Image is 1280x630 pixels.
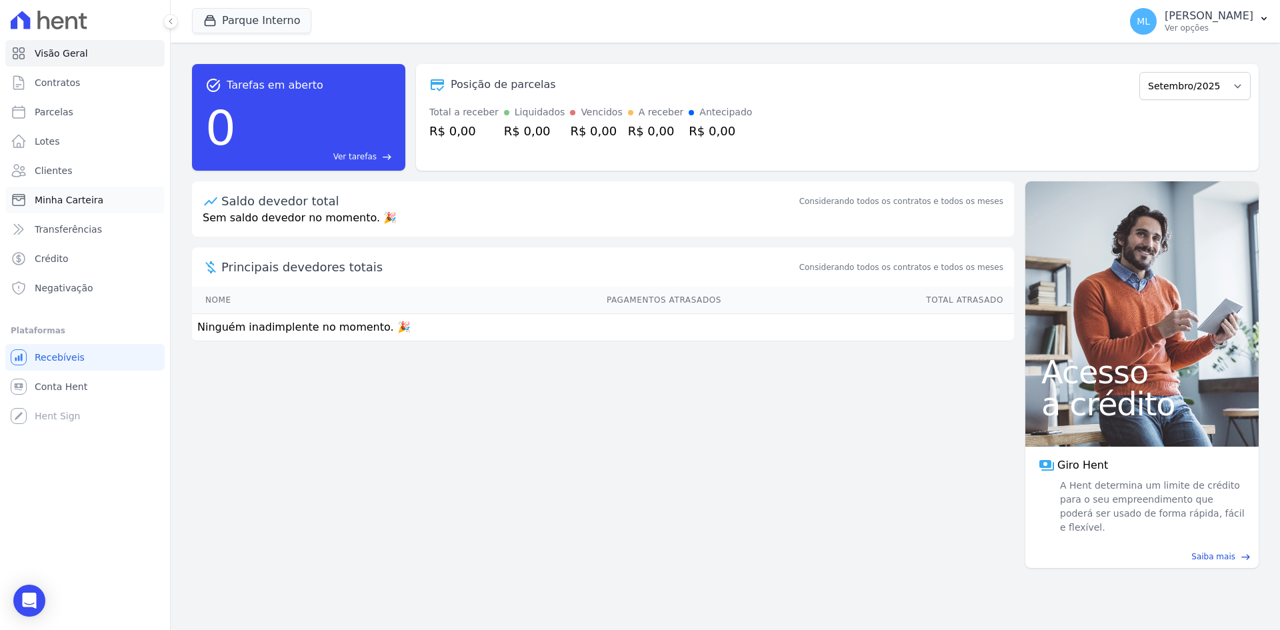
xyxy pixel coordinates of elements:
span: east [382,152,392,162]
span: task_alt [205,77,221,93]
a: Transferências [5,216,165,243]
th: Nome [192,287,339,314]
span: Minha Carteira [35,193,103,207]
button: Parque Interno [192,8,311,33]
button: ML [PERSON_NAME] Ver opções [1119,3,1280,40]
span: Acesso [1041,356,1243,388]
span: Lotes [35,135,60,148]
span: Transferências [35,223,102,236]
span: Contratos [35,76,80,89]
a: Parcelas [5,99,165,125]
p: [PERSON_NAME] [1165,9,1253,23]
div: R$ 0,00 [689,122,752,140]
th: Total Atrasado [722,287,1014,314]
p: Sem saldo devedor no momento. 🎉 [192,210,1014,237]
a: Negativação [5,275,165,301]
div: Posição de parcelas [451,77,556,93]
a: Saiba mais east [1033,551,1251,563]
span: east [1241,552,1251,562]
span: Saiba mais [1191,551,1235,563]
a: Conta Hent [5,373,165,400]
span: Considerando todos os contratos e todos os meses [799,261,1003,273]
a: Contratos [5,69,165,96]
p: Ver opções [1165,23,1253,33]
span: a crédito [1041,388,1243,420]
th: Pagamentos Atrasados [339,287,722,314]
span: A Hent determina um limite de crédito para o seu empreendimento que poderá ser usado de forma ráp... [1057,479,1245,535]
a: Ver tarefas east [241,151,392,163]
span: Giro Hent [1057,457,1108,473]
div: Considerando todos os contratos e todos os meses [799,195,1003,207]
div: Saldo devedor total [221,192,797,210]
a: Clientes [5,157,165,184]
span: Recebíveis [35,351,85,364]
div: 0 [205,93,236,163]
span: Tarefas em aberto [227,77,323,93]
span: Principais devedores totais [221,258,797,276]
div: R$ 0,00 [570,122,622,140]
a: Recebíveis [5,344,165,371]
span: Crédito [35,252,69,265]
div: Vencidos [581,105,622,119]
a: Lotes [5,128,165,155]
div: R$ 0,00 [504,122,565,140]
span: Negativação [35,281,93,295]
td: Ninguém inadimplente no momento. 🎉 [192,314,1014,341]
span: ML [1137,17,1150,26]
span: Clientes [35,164,72,177]
div: Total a receber [429,105,499,119]
span: Parcelas [35,105,73,119]
div: Antecipado [699,105,752,119]
a: Visão Geral [5,40,165,67]
div: Liquidados [515,105,565,119]
a: Minha Carteira [5,187,165,213]
div: A receber [639,105,684,119]
span: Ver tarefas [333,151,377,163]
div: R$ 0,00 [429,122,499,140]
a: Crédito [5,245,165,272]
div: Plataformas [11,323,159,339]
div: Open Intercom Messenger [13,585,45,617]
span: Visão Geral [35,47,88,60]
span: Conta Hent [35,380,87,393]
div: R$ 0,00 [628,122,684,140]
